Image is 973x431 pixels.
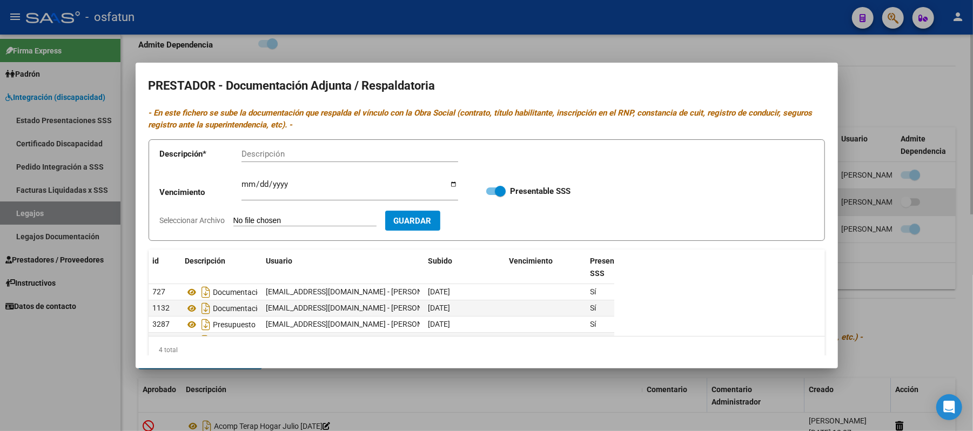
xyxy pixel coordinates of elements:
[505,250,586,285] datatable-header-cell: Vencimiento
[160,216,225,225] span: Seleccionar Archivo
[262,250,424,285] datatable-header-cell: Usuario
[160,148,241,160] p: Descripción
[266,320,449,328] span: [EMAIL_ADDRESS][DOMAIN_NAME] - [PERSON_NAME]
[428,320,451,328] span: [DATE]
[385,211,440,231] button: Guardar
[394,216,432,226] span: Guardar
[160,186,241,199] p: Vencimiento
[199,316,213,333] i: Descargar documento
[199,300,213,317] i: Descargar documento
[509,257,553,265] span: Vencimiento
[590,287,596,296] span: Sí
[199,284,213,301] i: Descargar documento
[266,257,293,265] span: Usuario
[213,320,338,329] span: Presupuesto [PERSON_NAME][DATE]
[590,320,596,328] span: Sí
[510,186,571,196] strong: Presentable SSS
[590,304,596,312] span: Sí
[185,257,226,265] span: Descripción
[266,287,449,296] span: [EMAIL_ADDRESS][DOMAIN_NAME] - [PERSON_NAME]
[213,288,485,297] span: Documentación 2025- [PERSON_NAME] At En Escuela Y En [GEOGRAPHIC_DATA]
[586,250,651,285] datatable-header-cell: Presentable SSS
[153,257,159,265] span: id
[266,304,449,312] span: [EMAIL_ADDRESS][DOMAIN_NAME] - [PERSON_NAME]
[153,304,170,312] span: 1132
[149,336,825,363] div: 4 total
[428,287,451,296] span: [DATE]
[428,257,453,265] span: Subido
[149,250,181,285] datatable-header-cell: id
[149,76,825,96] h2: PRESTADOR - Documentación Adjunta / Respaldatoria
[428,304,451,312] span: [DATE]
[213,304,422,313] span: Documentación 2025- [PERSON_NAME] At En Escuela Y Hogar
[936,394,962,420] div: Open Intercom Messenger
[153,320,170,328] span: 3287
[590,257,633,278] span: Presentable SSS
[424,250,505,285] datatable-header-cell: Subido
[149,108,813,130] i: - En este fichero se sube la documentación que respalda el vínculo con la Obra Social (contrato, ...
[181,250,262,285] datatable-header-cell: Descripción
[153,287,166,296] span: 727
